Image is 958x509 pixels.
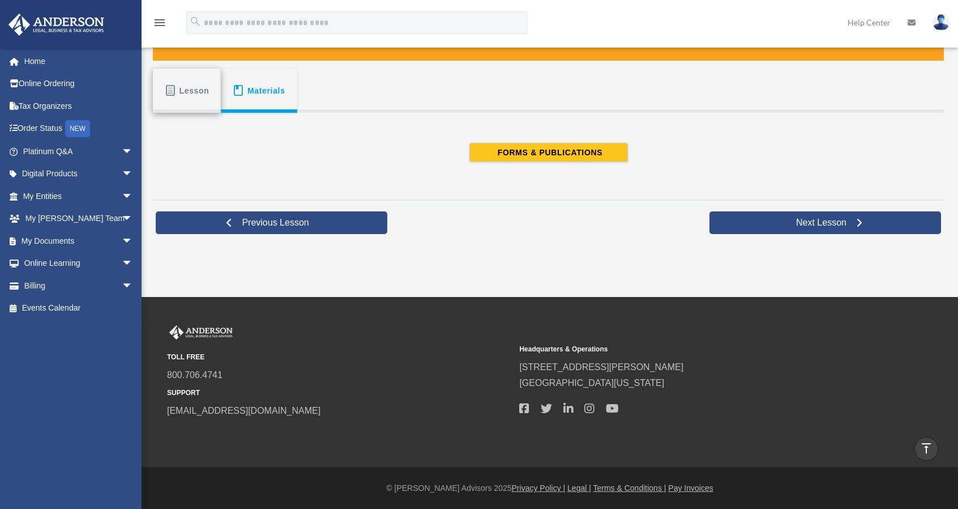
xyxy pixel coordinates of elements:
[8,163,150,185] a: Digital Productsarrow_drop_down
[519,362,683,372] a: [STREET_ADDRESS][PERSON_NAME]
[122,274,144,298] span: arrow_drop_down
[519,378,664,388] a: [GEOGRAPHIC_DATA][US_STATE]
[156,211,387,234] a: Previous Lesson
[8,50,150,73] a: Home
[271,143,826,162] a: FORMS & PUBLICATIONS
[8,95,150,117] a: Tax Organizers
[122,185,144,208] span: arrow_drop_down
[167,406,320,415] a: [EMAIL_ADDRESS][DOMAIN_NAME]
[65,120,90,137] div: NEW
[167,387,511,399] small: SUPPORT
[179,80,209,101] span: Lesson
[787,217,856,228] span: Next Lesson
[567,483,591,493] a: Legal |
[5,14,108,36] img: Anderson Advisors Platinum Portal
[167,370,223,380] a: 800.706.4741
[668,483,713,493] a: Pay Invoices
[469,143,628,162] button: FORMS & PUBLICATIONS
[153,16,166,29] i: menu
[233,217,318,228] span: Previous Lesson
[142,481,958,495] div: © [PERSON_NAME] Advisors 2025
[8,297,150,320] a: Events Calendar
[8,185,150,207] a: My Entitiesarrow_drop_down
[593,483,666,493] a: Terms & Conditions |
[189,15,202,28] i: search
[153,20,166,29] a: menu
[167,325,235,340] img: Anderson Advisors Platinum Portal
[8,73,150,95] a: Online Ordering
[8,140,150,163] a: Platinum Q&Aarrow_drop_down
[122,163,144,186] span: arrow_drop_down
[247,80,285,101] span: Materials
[494,147,602,158] span: FORMS & PUBLICATIONS
[919,442,933,455] i: vertical_align_top
[914,437,938,461] a: vertical_align_top
[122,252,144,275] span: arrow_drop_down
[8,117,150,141] a: Order StatusNEW
[709,211,941,234] a: Next Lesson
[122,230,144,253] span: arrow_drop_down
[8,230,150,252] a: My Documentsarrow_drop_down
[167,351,511,363] small: TOLL FREE
[512,483,566,493] a: Privacy Policy |
[519,343,863,355] small: Headquarters & Operations
[8,207,150,230] a: My [PERSON_NAME] Teamarrow_drop_down
[933,14,950,31] img: User Pic
[8,274,150,297] a: Billingarrow_drop_down
[8,252,150,275] a: Online Learningarrow_drop_down
[122,207,144,231] span: arrow_drop_down
[122,140,144,163] span: arrow_drop_down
